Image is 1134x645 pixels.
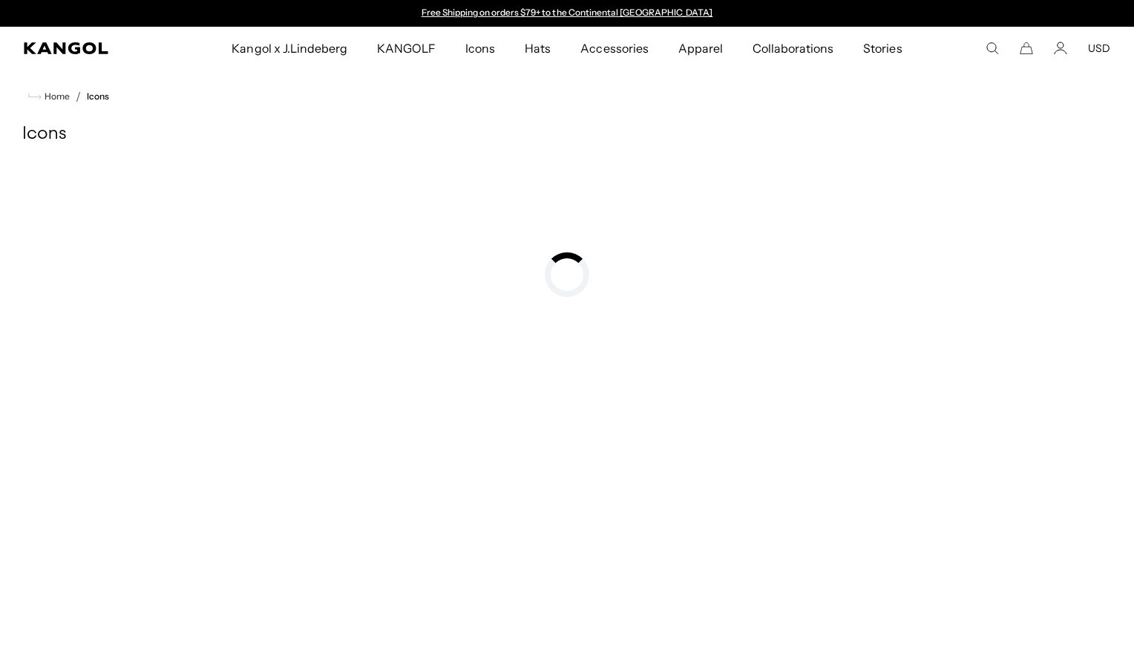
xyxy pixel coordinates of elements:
a: Kangol x J.Lindeberg [217,27,362,70]
a: Apparel [663,27,738,70]
span: Accessories [580,27,648,70]
a: Stories [848,27,917,70]
a: Free Shipping on orders $79+ to the Continental [GEOGRAPHIC_DATA] [422,7,713,18]
div: Announcement [414,7,720,19]
span: Icons [465,27,495,70]
a: Hats [510,27,566,70]
button: Cart [1020,42,1033,55]
span: Hats [525,27,551,70]
span: Kangol x J.Lindeberg [232,27,347,70]
button: USD [1088,42,1110,55]
slideshow-component: Announcement bar [414,7,720,19]
span: Apparel [678,27,723,70]
a: Icons [87,91,109,102]
a: Collaborations [738,27,848,70]
a: Home [28,90,70,103]
span: Stories [863,27,902,70]
a: Account [1054,42,1067,55]
a: Kangol [24,42,153,54]
summary: Search here [986,42,999,55]
li: / [70,88,81,105]
a: Accessories [566,27,663,70]
span: Home [42,91,70,102]
span: Collaborations [753,27,833,70]
a: KANGOLF [362,27,450,70]
span: KANGOLF [377,27,436,70]
div: 1 of 2 [414,7,720,19]
a: Icons [450,27,510,70]
h1: Icons [22,123,1112,145]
